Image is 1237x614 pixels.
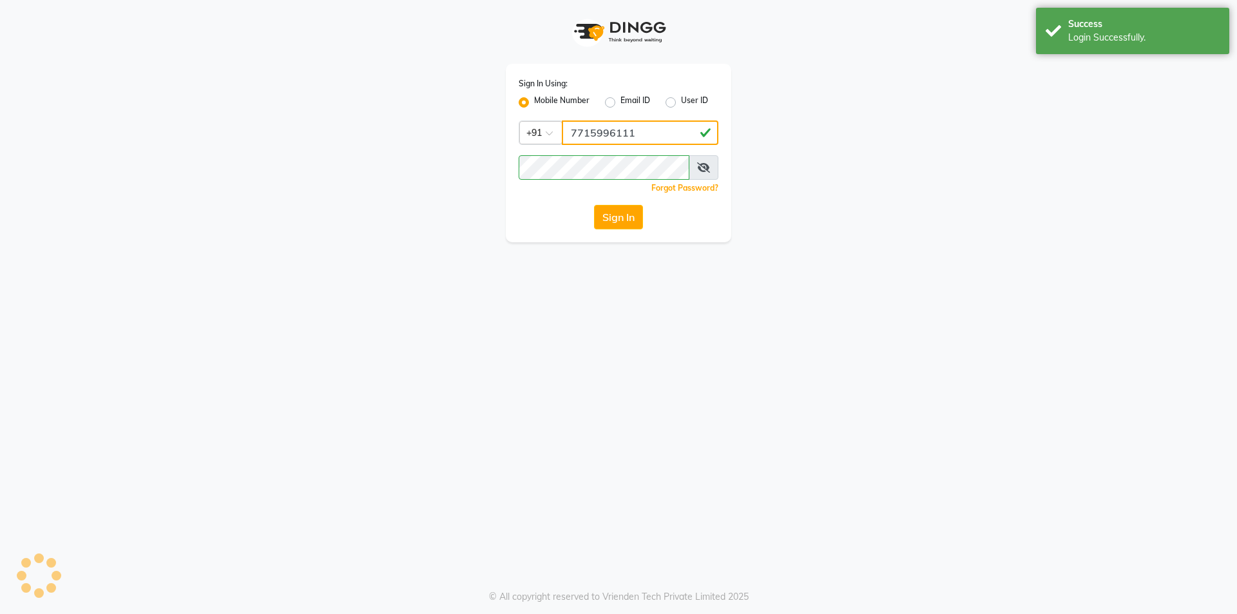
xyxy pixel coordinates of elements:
label: Mobile Number [534,95,590,110]
div: Login Successfully. [1068,31,1220,44]
div: Success [1068,17,1220,31]
label: Email ID [620,95,650,110]
input: Username [519,155,689,180]
button: Sign In [594,205,643,229]
img: logo1.svg [567,13,670,51]
input: Username [562,120,718,145]
a: Forgot Password? [651,183,718,193]
label: User ID [681,95,708,110]
label: Sign In Using: [519,78,568,90]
